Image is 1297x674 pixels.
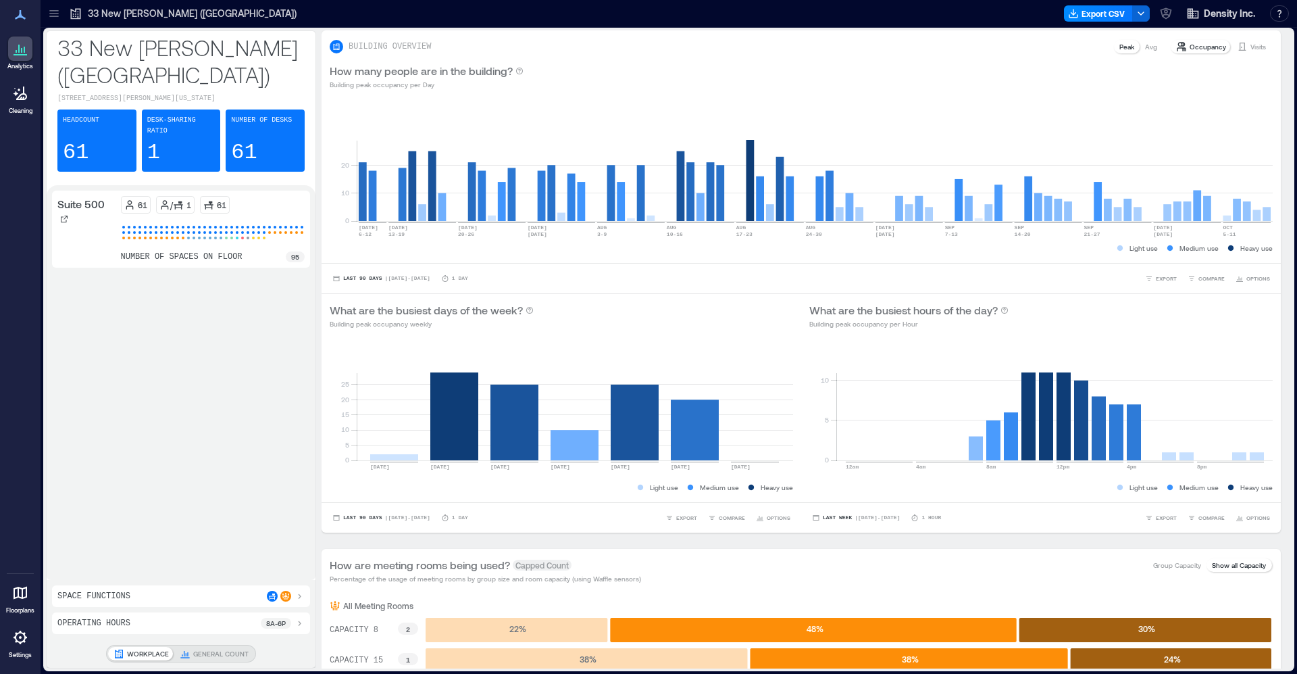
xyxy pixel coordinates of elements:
button: COMPARE [1185,272,1227,285]
span: OPTIONS [767,514,790,522]
text: 8pm [1197,464,1207,470]
text: 6-12 [359,231,372,237]
p: Headcount [63,115,99,126]
p: All Meeting Rooms [343,600,413,611]
button: Density Inc. [1182,3,1259,24]
text: CAPACITY 15 [330,656,383,665]
tspan: 10 [341,425,349,433]
text: [DATE] [388,224,408,231]
text: [DATE] [359,224,378,231]
text: 12pm [1057,464,1069,470]
button: COMPARE [705,511,748,525]
text: 30 % [1138,624,1155,633]
tspan: 25 [341,380,349,388]
text: 24-30 [806,231,822,237]
p: WORKPLACE [127,648,169,659]
a: Cleaning [3,77,37,119]
p: 95 [291,251,299,262]
text: 21-27 [1084,231,1100,237]
button: EXPORT [1142,511,1179,525]
a: Floorplans [2,577,39,619]
text: AUG [806,224,816,231]
button: COMPARE [1185,511,1227,525]
span: EXPORT [1156,514,1177,522]
text: [DATE] [611,464,630,470]
button: Last 90 Days |[DATE]-[DATE] [330,511,433,525]
text: 4pm [1127,464,1137,470]
p: Heavy use [1240,243,1273,254]
p: Heavy use [761,482,793,493]
text: [DATE] [551,464,570,470]
span: EXPORT [1156,274,1177,283]
p: Space Functions [57,591,130,602]
p: Light use [650,482,678,493]
text: OCT [1223,224,1233,231]
text: [DATE] [731,464,751,470]
button: OPTIONS [1233,272,1273,285]
text: [DATE] [1154,231,1173,237]
p: Percentage of the usage of meeting rooms by group size and room capacity (using Waffle sensors) [330,573,641,584]
p: Avg [1145,41,1157,52]
p: Light use [1129,482,1158,493]
text: 38 % [902,654,919,664]
p: Medium use [1179,243,1219,254]
span: COMPARE [719,514,745,522]
p: number of spaces on floor [121,251,243,262]
text: [DATE] [671,464,690,470]
tspan: 5 [345,441,349,449]
p: Light use [1129,243,1158,254]
text: [DATE] [490,464,510,470]
text: [DATE] [370,464,390,470]
text: 7-13 [945,231,958,237]
tspan: 0 [345,456,349,464]
p: Cleaning [9,107,32,115]
p: Show all Capacity [1212,560,1266,571]
p: Occupancy [1190,41,1226,52]
p: What are the busiest days of the week? [330,302,523,318]
p: 61 [138,199,147,210]
p: Peak [1119,41,1134,52]
p: Floorplans [6,606,34,615]
p: 33 New [PERSON_NAME] ([GEOGRAPHIC_DATA]) [88,7,297,20]
text: 3-9 [597,231,607,237]
p: Building peak occupancy weekly [330,318,534,329]
text: 8am [986,464,996,470]
p: Group Capacity [1153,560,1201,571]
p: Analytics [7,62,33,70]
p: Desk-sharing ratio [147,115,215,137]
button: EXPORT [1142,272,1179,285]
p: How are meeting rooms being used? [330,557,510,573]
text: [DATE] [528,224,547,231]
span: Capped Count [513,560,571,571]
text: AUG [597,224,607,231]
span: COMPARE [1198,274,1225,283]
text: [DATE] [430,464,450,470]
button: Export CSV [1064,5,1133,22]
p: Number of Desks [231,115,292,126]
p: Medium use [700,482,739,493]
text: SEP [945,224,955,231]
span: Density Inc. [1204,7,1255,20]
tspan: 0 [345,216,349,224]
text: 10-16 [667,231,683,237]
p: Operating Hours [57,618,130,629]
p: How many people are in the building? [330,63,513,79]
p: / [170,199,173,210]
text: 14-20 [1015,231,1031,237]
text: [DATE] [1154,224,1173,231]
a: Analytics [3,32,37,74]
button: EXPORT [663,511,700,525]
tspan: 20 [341,161,349,169]
text: 17-23 [736,231,753,237]
p: Heavy use [1240,482,1273,493]
tspan: 0 [825,456,829,464]
p: Settings [9,651,32,659]
p: BUILDING OVERVIEW [349,41,431,52]
text: [DATE] [528,231,547,237]
text: AUG [667,224,677,231]
p: Suite 500 [57,196,105,212]
p: Medium use [1179,482,1219,493]
text: 38 % [580,654,596,664]
p: GENERAL COUNT [193,648,249,659]
text: 24 % [1164,654,1181,664]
